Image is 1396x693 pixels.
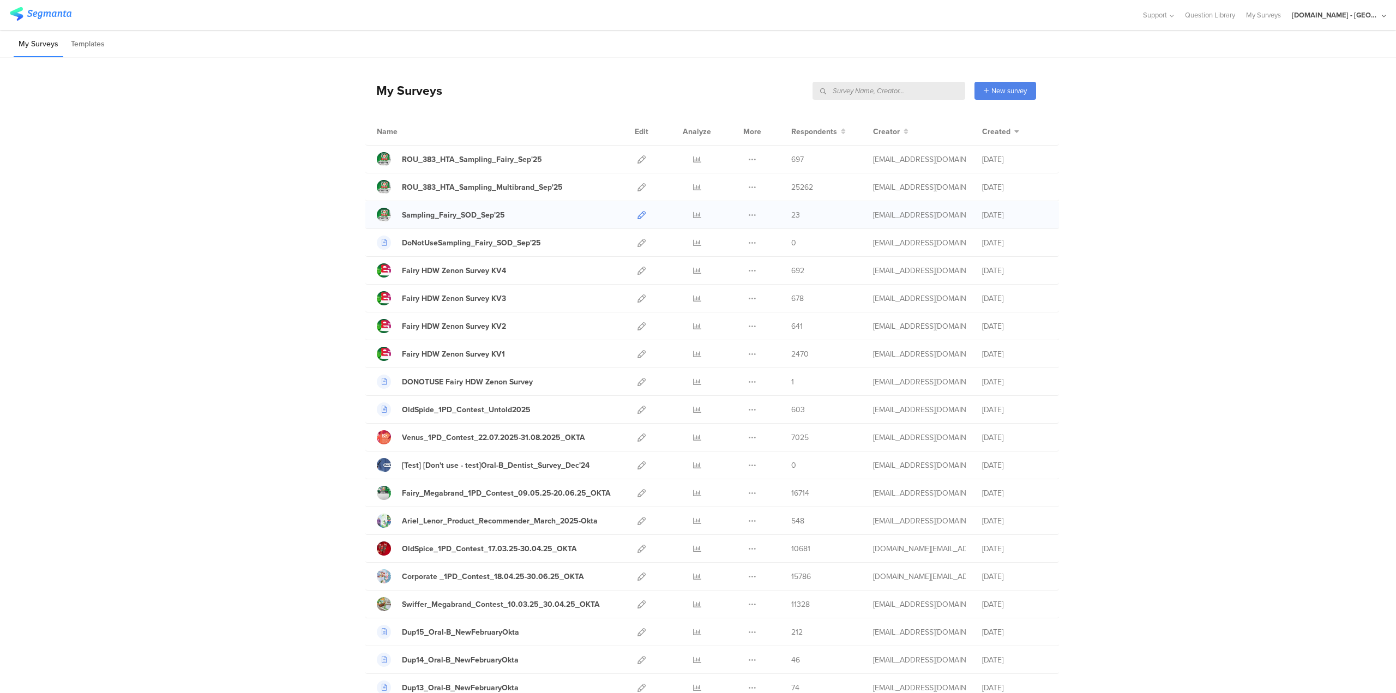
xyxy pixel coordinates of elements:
[791,432,809,443] span: 7025
[14,32,63,57] li: My Surveys
[1143,10,1167,20] span: Support
[377,291,506,305] a: Fairy HDW Zenon Survey KV3
[982,376,1048,388] div: [DATE]
[873,237,966,249] div: gheorghe.a.4@pg.com
[791,376,794,388] span: 1
[982,237,1048,249] div: [DATE]
[873,126,908,137] button: Creator
[873,654,966,666] div: stavrositu.m@pg.com
[982,154,1048,165] div: [DATE]
[873,126,900,137] span: Creator
[377,126,442,137] div: Name
[377,486,611,500] a: Fairy_Megabrand_1PD_Contest_09.05.25-20.06.25_OKTA
[991,86,1027,96] span: New survey
[402,348,505,360] div: Fairy HDW Zenon Survey KV1
[402,515,598,527] div: Ariel_Lenor_Product_Recommender_March_2025-Okta
[791,265,804,276] span: 692
[377,375,533,389] a: DONOTUSE Fairy HDW Zenon Survey
[873,599,966,610] div: jansson.cj@pg.com
[377,263,506,278] a: Fairy HDW Zenon Survey KV4
[377,402,531,417] a: OldSpide_1PD_Contest_Untold2025
[630,118,653,145] div: Edit
[402,571,584,582] div: Corporate _1PD_Contest_18.04.25-30.06.25_OKTA
[377,653,519,667] a: Dup14_Oral-B_NewFebruaryOkta
[377,569,584,583] a: Corporate _1PD_Contest_18.04.25-30.06.25_OKTA
[873,293,966,304] div: gheorghe.a.4@pg.com
[377,347,505,361] a: Fairy HDW Zenon Survey KV1
[377,625,519,639] a: Dup15_Oral-B_NewFebruaryOkta
[791,599,810,610] span: 11328
[873,182,966,193] div: gheorghe.a.4@pg.com
[982,626,1048,638] div: [DATE]
[402,237,541,249] div: DoNotUseSampling_Fairy_SOD_Sep'25
[873,626,966,638] div: stavrositu.m@pg.com
[377,458,589,472] a: [Test] [Don't use - test]Oral-B_Dentist_Survey_Dec'24
[402,293,506,304] div: Fairy HDW Zenon Survey KV3
[873,404,966,415] div: gheorghe.a.4@pg.com
[982,487,1048,499] div: [DATE]
[377,236,541,250] a: DoNotUseSampling_Fairy_SOD_Sep'25
[377,180,563,194] a: ROU_383_HTA_Sampling_Multibrand_Sep'25
[377,514,598,528] a: Ariel_Lenor_Product_Recommender_March_2025-Okta
[982,515,1048,527] div: [DATE]
[982,543,1048,555] div: [DATE]
[402,543,577,555] div: OldSpice_1PD_Contest_17.03.25-30.04.25_OKTA
[982,126,1019,137] button: Created
[873,460,966,471] div: betbeder.mb@pg.com
[982,654,1048,666] div: [DATE]
[982,599,1048,610] div: [DATE]
[791,126,837,137] span: Respondents
[982,348,1048,360] div: [DATE]
[982,182,1048,193] div: [DATE]
[873,209,966,221] div: gheorghe.a.4@pg.com
[402,432,585,443] div: Venus_1PD_Contest_22.07.2025-31.08.2025_OKTA
[873,265,966,276] div: gheorghe.a.4@pg.com
[1292,10,1379,20] div: [DOMAIN_NAME] - [GEOGRAPHIC_DATA]
[791,321,803,332] span: 641
[791,654,800,666] span: 46
[402,154,542,165] div: ROU_383_HTA_Sampling_Fairy_Sep'25
[681,118,713,145] div: Analyze
[982,209,1048,221] div: [DATE]
[791,237,796,249] span: 0
[982,571,1048,582] div: [DATE]
[873,348,966,360] div: gheorghe.a.4@pg.com
[402,265,506,276] div: Fairy HDW Zenon Survey KV4
[982,460,1048,471] div: [DATE]
[402,404,531,415] div: OldSpide_1PD_Contest_Untold2025
[873,571,966,582] div: bruma.lb@pg.com
[791,543,810,555] span: 10681
[791,126,846,137] button: Respondents
[66,32,110,57] li: Templates
[377,208,505,222] a: Sampling_Fairy_SOD_Sep'25
[377,319,506,333] a: Fairy HDW Zenon Survey KV2
[982,265,1048,276] div: [DATE]
[982,404,1048,415] div: [DATE]
[873,432,966,443] div: jansson.cj@pg.com
[791,209,800,221] span: 23
[365,81,442,100] div: My Surveys
[873,376,966,388] div: gheorghe.a.4@pg.com
[791,460,796,471] span: 0
[791,293,804,304] span: 678
[741,118,764,145] div: More
[402,460,589,471] div: [Test] [Don't use - test]Oral-B_Dentist_Survey_Dec'24
[377,430,585,444] a: Venus_1PD_Contest_22.07.2025-31.08.2025_OKTA
[791,487,809,499] span: 16714
[873,321,966,332] div: gheorghe.a.4@pg.com
[402,654,519,666] div: Dup14_Oral-B_NewFebruaryOkta
[982,321,1048,332] div: [DATE]
[982,432,1048,443] div: [DATE]
[402,626,519,638] div: Dup15_Oral-B_NewFebruaryOkta
[813,82,965,100] input: Survey Name, Creator...
[377,597,600,611] a: Swiffer_Megabrand_Contest_10.03.25_30.04.25_OKTA
[791,348,809,360] span: 2470
[982,126,1010,137] span: Created
[873,515,966,527] div: betbeder.mb@pg.com
[873,154,966,165] div: gheorghe.a.4@pg.com
[402,182,563,193] div: ROU_383_HTA_Sampling_Multibrand_Sep'25
[791,404,805,415] span: 603
[791,626,803,638] span: 212
[402,487,611,499] div: Fairy_Megabrand_1PD_Contest_09.05.25-20.06.25_OKTA
[402,321,506,332] div: Fairy HDW Zenon Survey KV2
